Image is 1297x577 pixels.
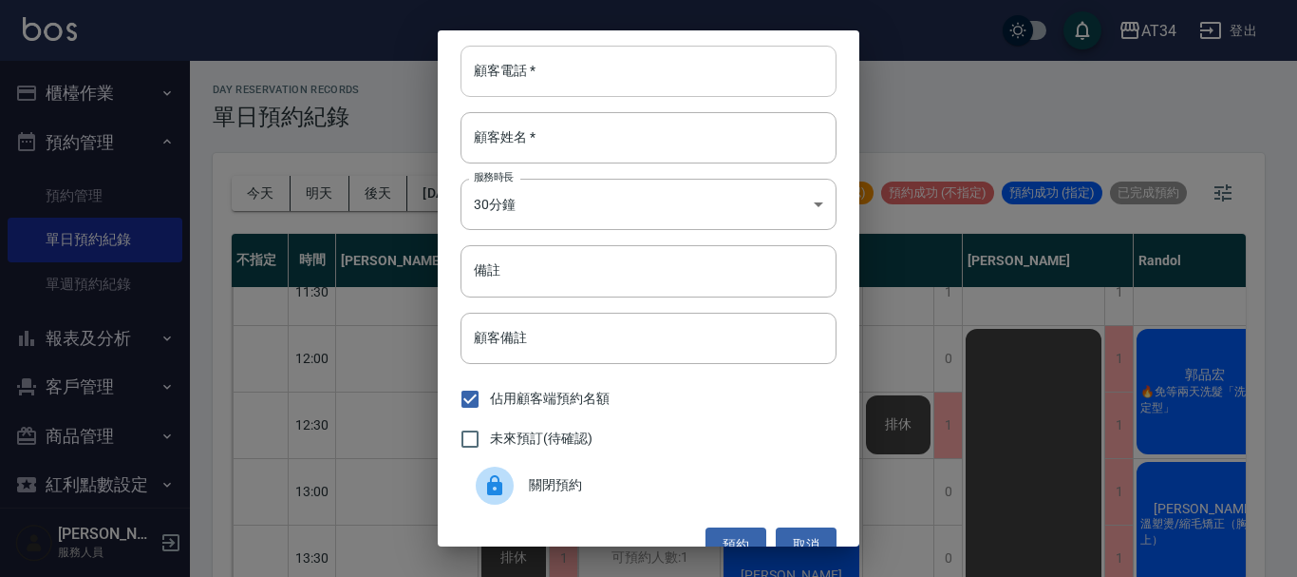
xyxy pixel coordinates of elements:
[776,528,836,563] button: 取消
[461,179,836,230] div: 30分鐘
[490,429,592,449] span: 未來預訂(待確認)
[705,528,766,563] button: 預約
[474,170,514,184] label: 服務時長
[529,475,821,495] span: 關閉預約
[490,389,610,409] span: 佔用顧客端預約名額
[461,459,836,512] div: 關閉預約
